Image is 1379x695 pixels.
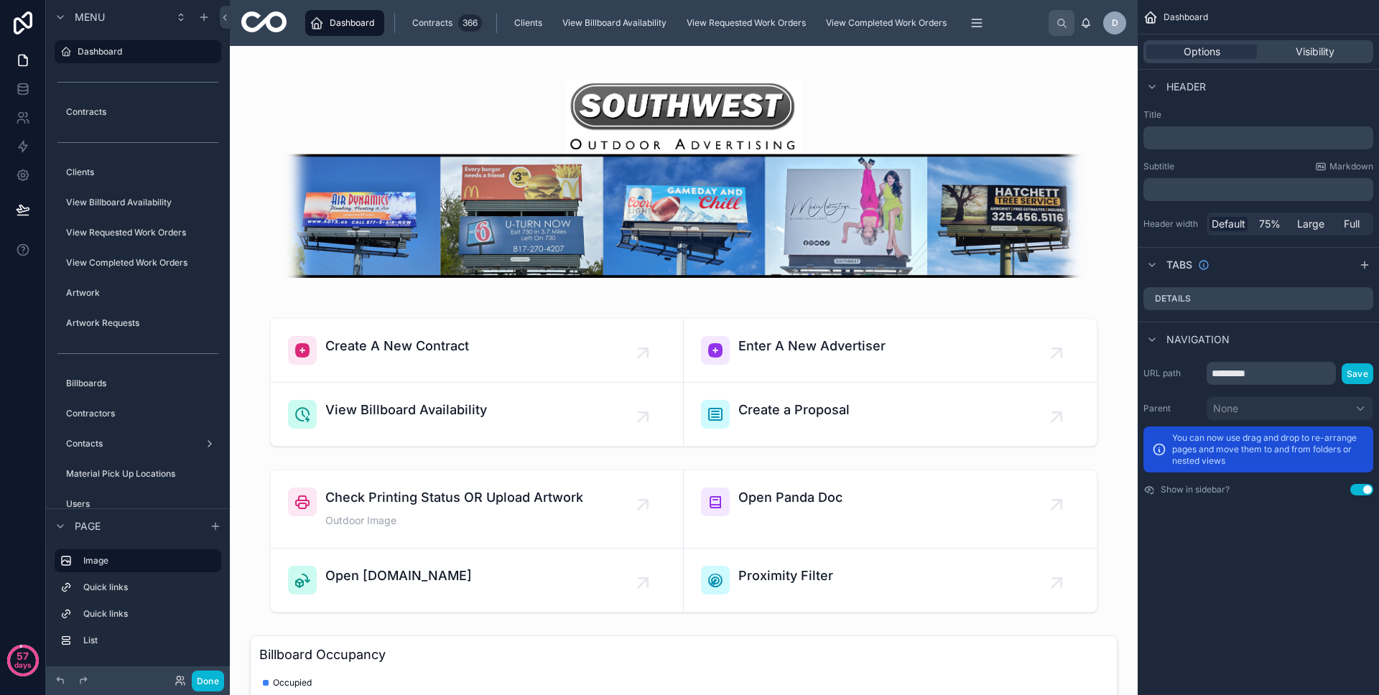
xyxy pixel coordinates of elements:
[1166,80,1206,94] span: Header
[66,106,218,118] label: Contracts
[1184,45,1220,59] span: Options
[78,46,213,57] label: Dashboard
[1213,401,1238,416] span: None
[1344,217,1360,231] span: Full
[55,251,221,274] a: View Completed Work Orders
[819,10,957,36] a: View Completed Work Orders
[1166,258,1192,272] span: Tabs
[298,7,1049,39] div: scrollable content
[1172,432,1365,467] p: You can now use drag and drop to re-arrange pages and move them to and from folders or nested views
[412,17,452,29] span: Contracts
[55,221,221,244] a: View Requested Work Orders
[458,14,482,32] div: 366
[17,649,29,663] p: 57
[305,10,384,36] a: Dashboard
[83,608,215,620] label: Quick links
[1212,217,1245,231] span: Default
[66,167,218,178] label: Clients
[55,402,221,425] a: Contractors
[1161,484,1230,495] label: Show in sidebar?
[66,468,218,480] label: Material Pick Up Locations
[241,11,287,34] img: App logo
[83,635,215,646] label: List
[1143,161,1174,172] label: Subtitle
[83,582,215,593] label: Quick links
[192,671,224,691] button: Done
[679,10,816,36] a: View Requested Work Orders
[66,227,218,238] label: View Requested Work Orders
[55,191,221,214] a: View Billboard Availability
[1143,126,1373,149] div: scrollable content
[14,655,32,675] p: days
[1143,368,1201,379] label: URL path
[1112,17,1118,29] span: D
[1164,11,1208,23] span: Dashboard
[66,197,218,208] label: View Billboard Availability
[55,40,221,63] a: Dashboard
[55,281,221,304] a: Artwork
[1143,178,1373,201] div: scrollable content
[66,287,218,299] label: Artwork
[1296,45,1334,59] span: Visibility
[1207,396,1373,421] button: None
[46,543,230,666] div: scrollable content
[1166,332,1230,347] span: Navigation
[55,462,221,485] a: Material Pick Up Locations
[1143,403,1201,414] label: Parent
[75,519,101,533] span: Page
[55,493,221,516] a: Users
[55,312,221,335] a: Artwork Requests
[826,17,947,29] span: View Completed Work Orders
[83,555,210,566] label: Image
[66,498,218,510] label: Users
[1143,109,1373,121] label: Title
[1315,161,1373,172] a: Markdown
[1259,217,1281,231] span: 75%
[562,17,667,29] span: View Billboard Availability
[66,317,218,329] label: Artwork Requests
[55,161,221,184] a: Clients
[1297,217,1324,231] span: Large
[66,438,198,449] label: Contacts
[66,408,218,419] label: Contractors
[1155,293,1191,304] label: Details
[330,17,374,29] span: Dashboard
[55,432,221,455] a: Contacts
[405,10,486,36] a: Contracts366
[555,10,677,36] a: View Billboard Availability
[514,17,542,29] span: Clients
[75,10,105,24] span: Menu
[687,17,806,29] span: View Requested Work Orders
[1143,218,1201,230] label: Header width
[507,10,552,36] a: Clients
[66,257,218,269] label: View Completed Work Orders
[1342,363,1373,384] button: Save
[66,378,218,389] label: Billboards
[55,101,221,123] a: Contracts
[1329,161,1373,172] span: Markdown
[55,372,221,395] a: Billboards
